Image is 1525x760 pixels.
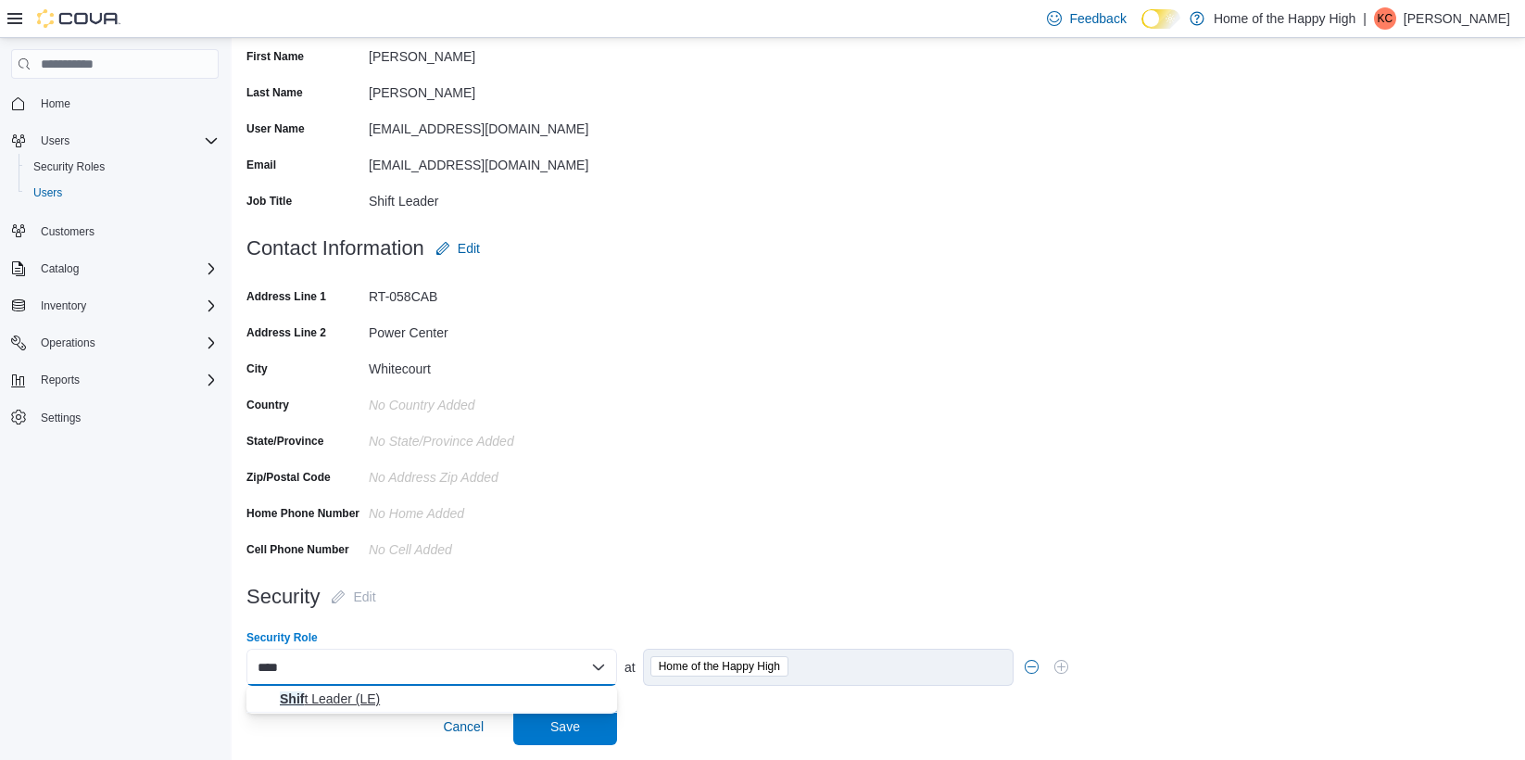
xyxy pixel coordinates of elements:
[369,390,617,412] div: No Country Added
[246,398,289,412] label: Country
[1363,7,1367,30] p: |
[11,82,219,479] nav: Complex example
[41,373,80,387] span: Reports
[33,159,105,174] span: Security Roles
[33,221,102,243] a: Customers
[435,708,491,745] button: Cancel
[550,717,580,736] span: Save
[33,369,87,391] button: Reports
[323,578,383,615] button: Edit
[369,426,617,449] div: No State/Province Added
[33,92,219,115] span: Home
[33,258,219,280] span: Catalog
[353,588,375,606] span: Edit
[246,158,276,172] label: Email
[369,282,617,304] div: RT-058CAB
[1374,7,1396,30] div: King Chan
[659,657,780,676] span: Home of the Happy High
[33,407,88,429] a: Settings
[246,542,349,557] label: Cell Phone Number
[19,180,226,206] button: Users
[513,708,617,745] button: Save
[26,182,219,204] span: Users
[1141,9,1180,29] input: Dark Mode
[428,230,487,267] button: Edit
[369,42,617,64] div: [PERSON_NAME]
[41,133,69,148] span: Users
[246,289,326,304] label: Address Line 1
[4,217,226,244] button: Customers
[4,90,226,117] button: Home
[33,219,219,242] span: Customers
[458,239,480,258] span: Edit
[369,114,617,136] div: [EMAIL_ADDRESS][DOMAIN_NAME]
[41,411,81,425] span: Settings
[369,354,617,376] div: Whitecourt
[246,686,617,713] button: Shift Leader (LE)
[4,256,226,282] button: Catalog
[33,332,103,354] button: Operations
[369,499,617,521] div: No Home added
[246,85,303,100] label: Last Name
[246,121,305,136] label: User Name
[369,186,617,209] div: Shift Leader
[33,130,219,152] span: Users
[41,336,95,350] span: Operations
[369,150,617,172] div: [EMAIL_ADDRESS][DOMAIN_NAME]
[246,49,304,64] label: First Name
[33,185,62,200] span: Users
[591,660,606,675] button: Close list of options
[1214,7,1355,30] p: Home of the Happy High
[369,462,617,485] div: No Address Zip added
[369,78,617,100] div: [PERSON_NAME]
[4,367,226,393] button: Reports
[26,156,112,178] a: Security Roles
[4,293,226,319] button: Inventory
[41,224,95,239] span: Customers
[246,649,1510,686] div: at
[1141,29,1142,30] span: Dark Mode
[369,535,617,557] div: No Cell added
[443,717,484,736] span: Cancel
[41,261,79,276] span: Catalog
[41,96,70,111] span: Home
[4,330,226,356] button: Operations
[650,656,788,677] span: Home of the Happy High
[33,258,86,280] button: Catalog
[369,318,617,340] div: Power Center
[26,182,69,204] a: Users
[246,237,424,260] h3: Contact Information
[37,9,120,28] img: Cova
[1069,9,1126,28] span: Feedback
[246,434,323,449] label: State/Province
[33,295,94,317] button: Inventory
[246,506,359,521] label: Home Phone Number
[246,194,292,209] label: Job Title
[4,128,226,154] button: Users
[33,406,219,429] span: Settings
[33,369,219,391] span: Reports
[33,295,219,317] span: Inventory
[246,361,268,376] label: City
[246,325,326,340] label: Address Line 2
[19,154,226,180] button: Security Roles
[246,470,331,485] label: Zip/Postal Code
[4,404,226,431] button: Settings
[1404,7,1510,30] p: [PERSON_NAME]
[1378,7,1393,30] span: KC
[246,686,617,713] div: Choose from the following options
[33,93,78,115] a: Home
[33,332,219,354] span: Operations
[246,586,320,608] h3: Security
[41,298,86,313] span: Inventory
[33,130,77,152] button: Users
[26,156,219,178] span: Security Roles
[246,630,318,645] label: Security Role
